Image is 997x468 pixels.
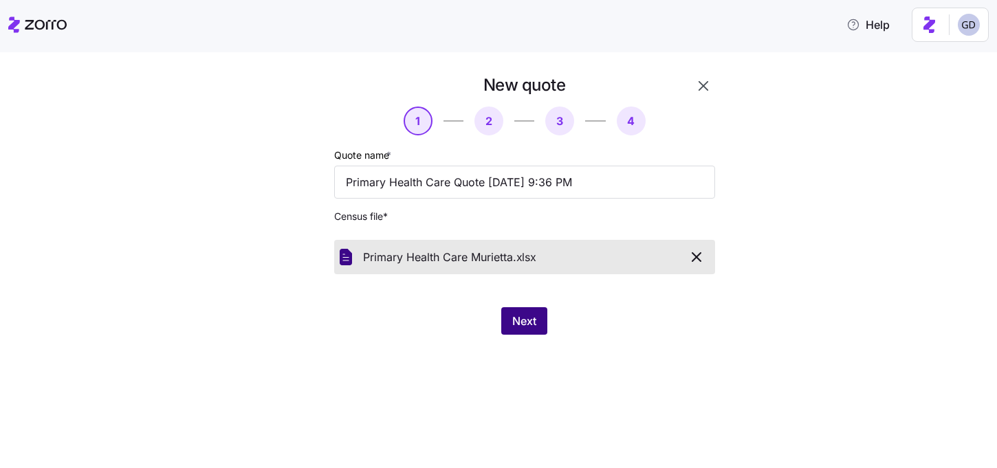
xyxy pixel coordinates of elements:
label: Quote name [334,148,394,163]
span: Next [512,313,536,329]
input: Quote name [334,166,715,199]
button: 2 [474,107,503,135]
button: 4 [617,107,646,135]
button: Next [501,307,547,335]
span: Primary Health Care Murietta. [363,249,516,266]
button: 3 [545,107,574,135]
button: Help [835,11,901,38]
button: 1 [404,107,432,135]
span: xlsx [516,249,536,266]
span: Census file * [334,210,715,223]
h1: New quote [483,74,566,96]
img: 68a7f73c8a3f673b81c40441e24bb121 [958,14,980,36]
span: Help [846,16,890,33]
